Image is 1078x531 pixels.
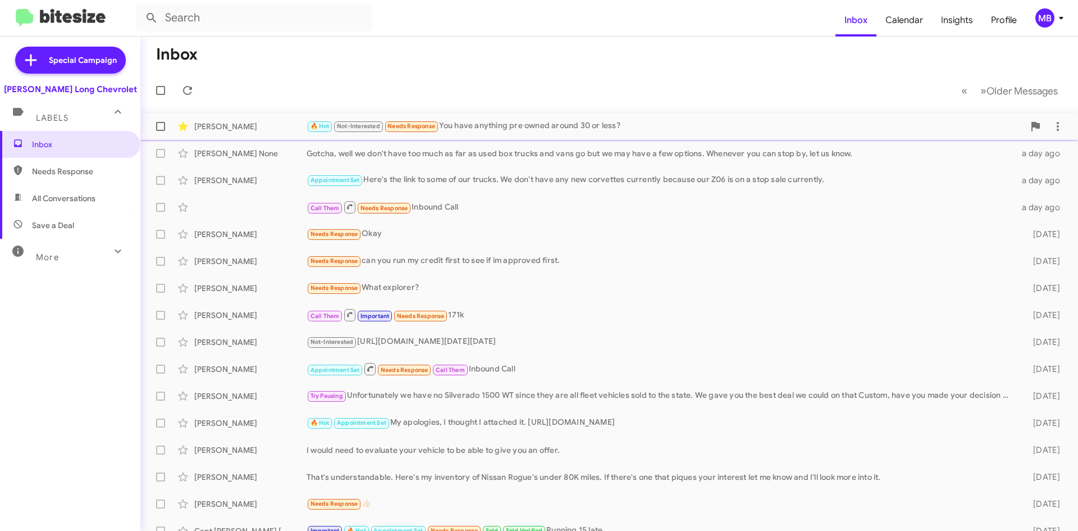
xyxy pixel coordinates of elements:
div: [PERSON_NAME] [194,337,307,348]
div: You have anything pre owned around 30 or less? [307,120,1024,133]
div: a day ago [1015,202,1069,213]
span: Needs Response [32,166,127,177]
div: [DATE] [1015,444,1069,456]
div: [PERSON_NAME] [194,364,307,375]
div: [PERSON_NAME] [194,471,307,483]
span: Needs Response [360,205,408,212]
div: [PERSON_NAME] [194,175,307,186]
span: Inbox [32,139,127,150]
span: Older Messages [986,85,1058,97]
div: Inbound Call [307,200,1015,214]
span: Needs Response [387,122,435,130]
a: Profile [982,4,1026,37]
div: [PERSON_NAME] [194,121,307,132]
div: [PERSON_NAME] [194,498,307,510]
span: Call Them [436,366,465,374]
div: Okay [307,228,1015,240]
div: [DATE] [1015,283,1069,294]
span: Not-Interested [337,122,380,130]
button: MB [1026,8,1066,28]
div: [DATE] [1015,498,1069,510]
div: [DATE] [1015,337,1069,348]
div: [PERSON_NAME] [194,283,307,294]
div: [DATE] [1015,417,1069,429]
span: 🔥 Hot [310,122,330,130]
button: Next [974,79,1065,102]
span: Needs Response [310,257,358,265]
div: Here's the link to some of our trucks. We don't have any new corvettes currently because our Z06 ... [307,174,1015,187]
a: Special Campaign [15,47,126,74]
div: I would need to evaluate your vehicle to be able to give you an offer. [307,444,1015,456]
span: More [36,252,59,262]
span: Needs Response [381,366,428,374]
button: Previous [954,79,974,102]
span: Needs Response [310,230,358,238]
div: [DATE] [1015,256,1069,267]
span: Needs Response [310,500,358,507]
div: MB [1035,8,1054,28]
span: Needs Response [397,312,445,320]
div: 👍🏻 [307,497,1015,510]
span: Important [360,312,390,320]
div: a day ago [1015,148,1069,159]
span: Needs Response [310,284,358,292]
div: 171k [307,308,1015,322]
span: 🔥 Hot [310,419,330,426]
span: » [980,84,986,98]
div: [DATE] [1015,310,1069,321]
div: [DATE] [1015,229,1069,240]
span: Appointment Set [310,366,360,374]
span: Not-Interested [310,338,354,346]
div: Unfortunately we have no Silverado 1500 WT since they are all fleet vehicles sold to the state. W... [307,389,1015,402]
div: can you run my credit first to see if im approved first. [307,255,1015,267]
div: [DATE] [1015,391,1069,402]
div: [PERSON_NAME] [194,229,307,240]
span: Appointment Set [337,419,386,426]
div: Inbound Call [307,362,1015,376]
div: [PERSON_NAME] [194,256,307,267]
a: Inbox [835,4,876,37]
div: [PERSON_NAME] None [194,148,307,159]
span: Call Them [310,312,340,320]
span: Try Pausing [310,392,343,400]
span: Call Them [310,205,340,212]
span: Labels [36,113,68,123]
span: Special Campaign [49,55,117,66]
a: Insights [932,4,982,37]
h1: Inbox [156,46,198,63]
div: [PERSON_NAME] [194,391,307,402]
div: [URL][DOMAIN_NAME][DATE][DATE] [307,335,1015,348]
div: a day ago [1015,175,1069,186]
div: [DATE] [1015,364,1069,375]
div: [PERSON_NAME] Long Chevrolet [4,84,137,95]
div: [PERSON_NAME] [194,310,307,321]
a: Calendar [876,4,932,37]
div: What explorer? [307,282,1015,294]
input: Search [136,4,372,31]
div: That's understandable. Here's my inventory of Nissan Rogue's under 80K miles. If there's one that... [307,471,1015,483]
nav: Page navigation example [955,79,1065,102]
div: [PERSON_NAME] [194,417,307,429]
div: Gotcha, well we don't have too much as far as used box trucks and vans go but we may have a few o... [307,148,1015,159]
div: [PERSON_NAME] [194,444,307,456]
div: My apologies, I thought I attached it. [URL][DOMAIN_NAME] [307,416,1015,429]
span: « [961,84,967,98]
span: Appointment Set [310,176,360,184]
div: [DATE] [1015,471,1069,483]
span: All Conversations [32,193,95,204]
span: Save a Deal [32,220,74,231]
